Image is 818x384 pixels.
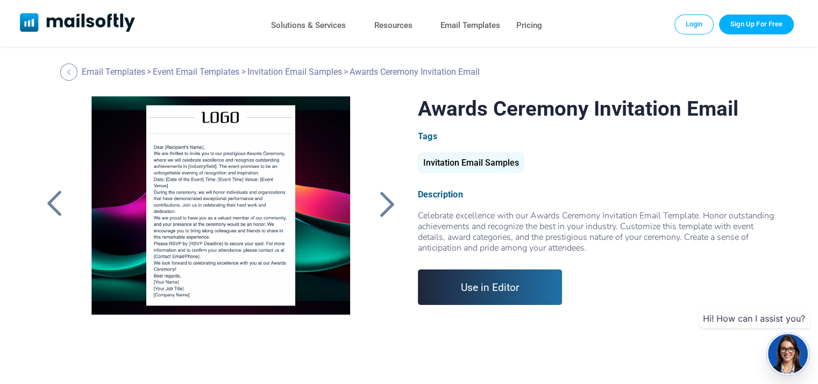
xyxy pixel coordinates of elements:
[418,152,524,173] div: Invitation Email Samples
[418,96,777,120] h1: Awards Ceremony Invitation Email
[440,18,500,33] a: Email Templates
[719,15,794,34] a: Trial
[418,210,777,253] div: Celebrate excellence with our Awards Ceremony Invitation Email Template. Honor outstanding achiev...
[516,18,542,33] a: Pricing
[418,162,524,167] a: Invitation Email Samples
[60,63,80,81] a: Back
[418,269,563,305] a: Use in Editor
[418,131,777,141] div: Tags
[82,67,145,77] a: Email Templates
[247,67,342,77] a: Invitation Email Samples
[418,189,777,200] div: Description
[674,15,714,34] a: Login
[374,18,412,33] a: Resources
[153,67,239,77] a: Event Email Templates
[373,190,400,218] a: Back
[41,190,68,218] a: Back
[271,18,346,33] a: Solutions & Services
[699,309,809,328] div: Hi! How can I assist you?
[77,96,365,365] a: Awards Ceremony Invitation Email
[20,13,136,34] a: Mailsoftly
